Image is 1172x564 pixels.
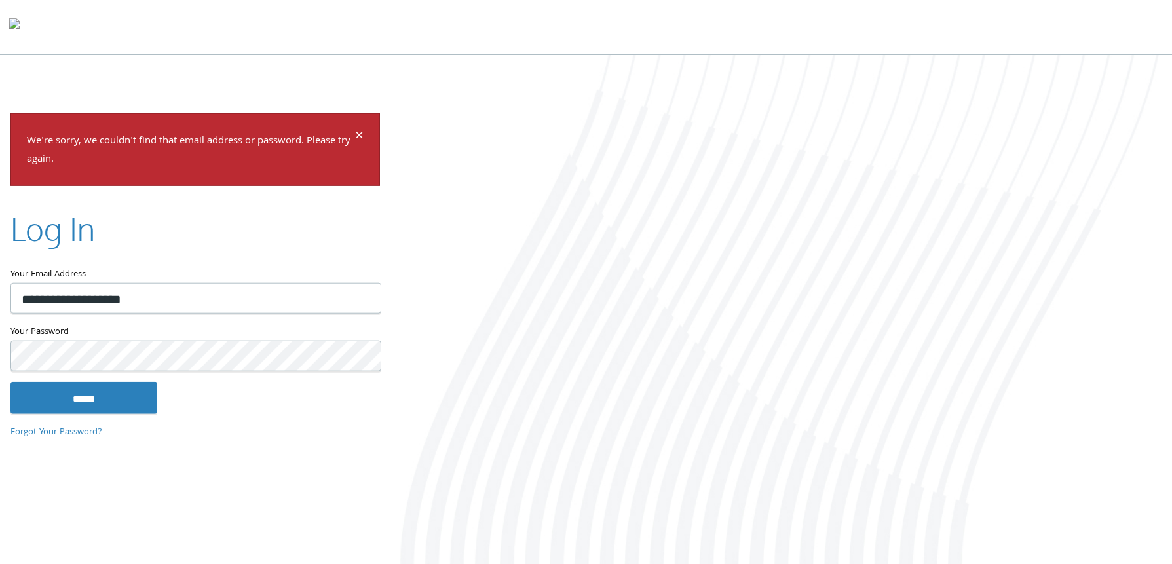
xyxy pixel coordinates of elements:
label: Your Password [10,324,380,341]
a: Forgot Your Password? [10,424,102,439]
button: Dismiss alert [355,129,364,145]
h2: Log In [10,207,95,251]
img: todyl-logo-dark.svg [9,14,20,40]
p: We're sorry, we couldn't find that email address or password. Please try again. [27,132,353,170]
span: × [355,124,364,149]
